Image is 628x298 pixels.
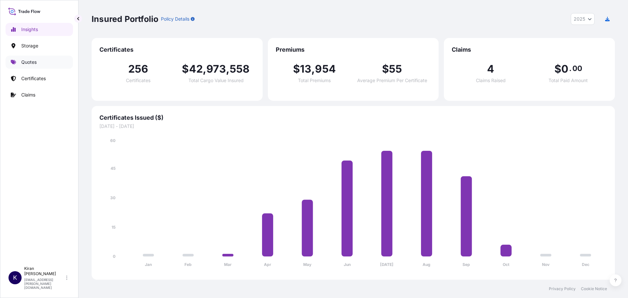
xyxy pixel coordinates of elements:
[203,64,206,74] span: ,
[357,78,427,83] span: Average Premium Per Certificate
[6,23,73,36] a: Insights
[182,64,189,74] span: $
[389,64,402,74] span: 55
[569,66,571,71] span: .
[300,64,311,74] span: 13
[110,195,115,200] tspan: 30
[293,64,300,74] span: $
[145,262,152,267] tspan: Jan
[92,14,158,24] p: Insured Portfolio
[24,278,65,289] p: [EMAIL_ADDRESS][PERSON_NAME][DOMAIN_NAME]
[21,92,35,98] p: Claims
[6,72,73,85] a: Certificates
[110,138,115,143] tspan: 60
[230,64,250,74] span: 558
[462,262,470,267] tspan: Sep
[226,64,230,74] span: ,
[99,46,255,54] span: Certificates
[303,262,312,267] tspan: May
[112,225,115,230] tspan: 15
[311,64,315,74] span: ,
[111,166,115,171] tspan: 45
[128,64,148,74] span: 256
[542,262,550,267] tspan: Nov
[574,16,585,22] span: 2025
[298,78,331,83] span: Total Premiums
[572,66,582,71] span: 00
[224,262,232,267] tspan: Mar
[161,16,189,22] p: Policy Details
[24,266,65,276] p: Kiran [PERSON_NAME]
[264,262,271,267] tspan: Apr
[6,39,73,52] a: Storage
[581,286,607,291] a: Cookie Notice
[487,64,494,74] span: 4
[189,64,203,74] span: 42
[6,88,73,101] a: Claims
[315,64,336,74] span: 954
[21,43,38,49] p: Storage
[276,46,431,54] span: Premiums
[561,64,568,74] span: 0
[423,262,430,267] tspan: Aug
[113,254,115,259] tspan: 0
[554,64,561,74] span: $
[549,286,576,291] a: Privacy Policy
[571,13,595,25] button: Year Selector
[503,262,510,267] tspan: Oct
[13,274,17,281] span: K
[184,262,192,267] tspan: Feb
[21,26,38,33] p: Insights
[344,262,351,267] tspan: Jun
[380,262,393,267] tspan: [DATE]
[549,78,588,83] span: Total Paid Amount
[99,114,607,122] span: Certificates Issued ($)
[6,56,73,69] a: Quotes
[21,59,37,65] p: Quotes
[476,78,506,83] span: Claims Raised
[452,46,607,54] span: Claims
[206,64,226,74] span: 973
[99,123,607,130] span: [DATE] - [DATE]
[21,75,46,82] p: Certificates
[188,78,244,83] span: Total Cargo Value Insured
[382,64,389,74] span: $
[126,78,150,83] span: Certificates
[582,262,589,267] tspan: Dec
